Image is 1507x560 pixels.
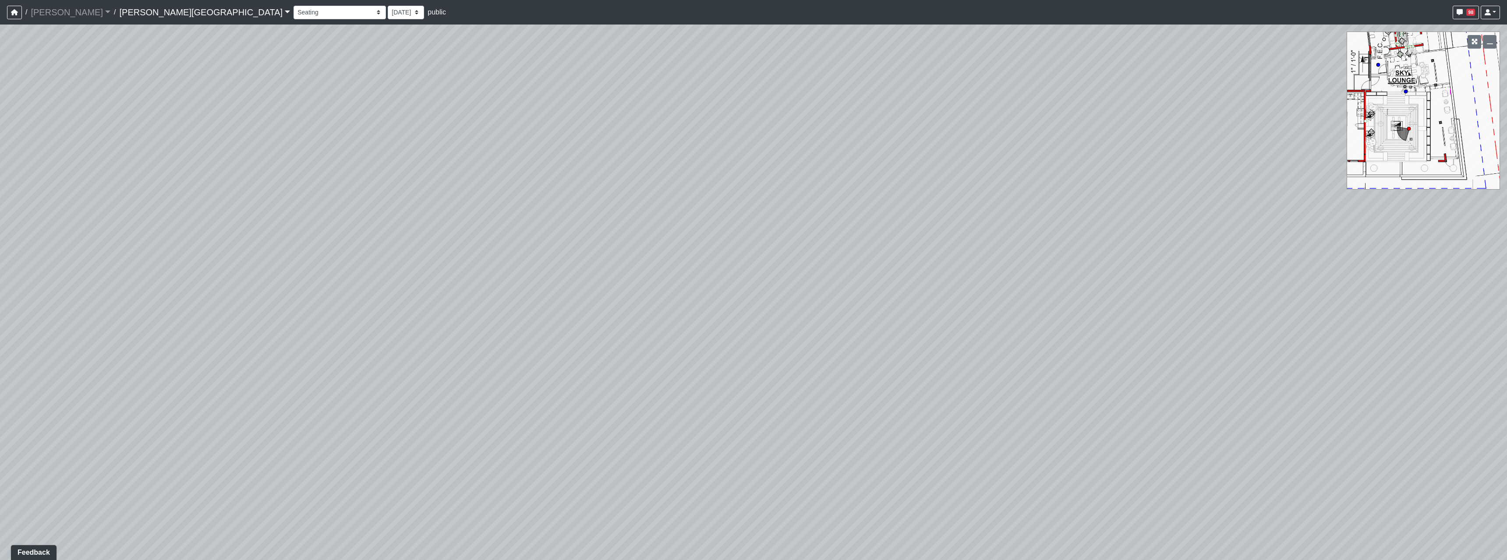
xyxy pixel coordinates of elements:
span: public [428,8,446,16]
span: 98 [1466,9,1475,16]
span: / [22,4,31,21]
a: [PERSON_NAME] [31,4,110,21]
span: / [110,4,119,21]
button: 98 [1453,6,1479,19]
a: [PERSON_NAME][GEOGRAPHIC_DATA] [119,4,290,21]
iframe: Ybug feedback widget [7,542,58,560]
